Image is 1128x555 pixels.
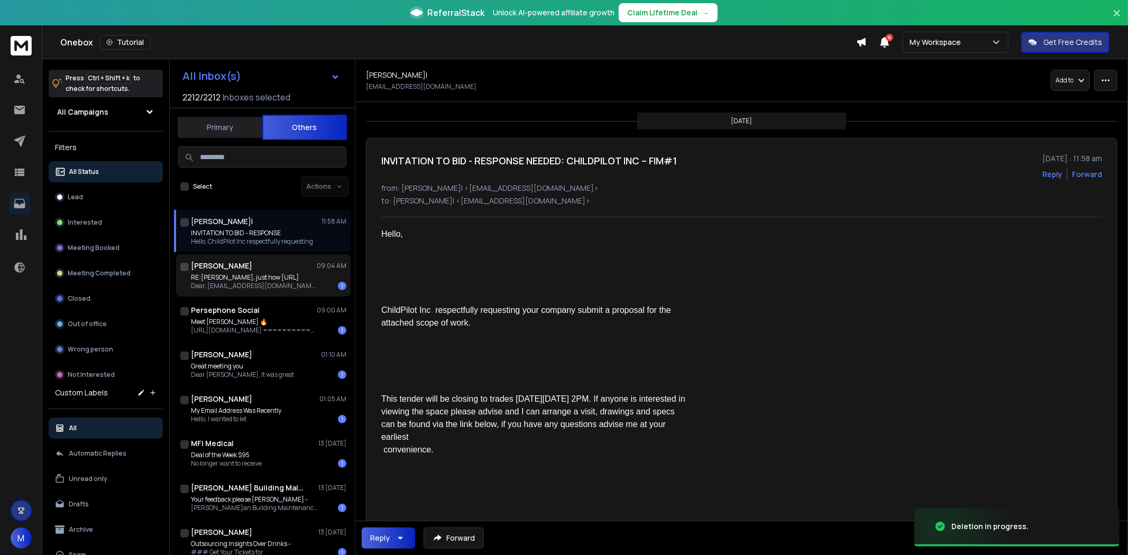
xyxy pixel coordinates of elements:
p: Interested [68,218,102,227]
p: Automatic Replies [69,449,126,458]
button: Unread only [49,468,163,489]
button: Tutorial [99,35,151,50]
button: Closed [49,288,163,309]
div: Onebox [60,35,856,50]
button: Drafts [49,494,163,515]
h1: [PERSON_NAME]l [366,70,427,80]
button: Lead [49,187,163,208]
div: Forward [1072,169,1102,180]
p: All Status [69,168,99,176]
p: Meet [PERSON_NAME] 🔥 [191,318,318,326]
button: Others [262,115,347,140]
p: 11:58 AM [322,217,346,226]
button: Reply [362,528,415,549]
p: to: [PERSON_NAME]l <[EMAIL_ADDRESS][DOMAIN_NAME]> [381,196,1102,206]
span: 6 [886,34,893,41]
button: Automatic Replies [49,443,163,464]
p: Closed [68,294,90,303]
button: M [11,528,32,549]
button: Meeting Booked [49,237,163,258]
h3: Inboxes selected [223,91,290,104]
p: RE:[PERSON_NAME], just how [URL] [191,273,318,282]
div: This tender will be closing to trades [DATE][DATE] 2PM. If anyone is interested in viewing the sp... [381,393,690,456]
p: My Email Address Was Recently [191,406,281,415]
button: All [49,418,163,439]
div: You may access the full project brief and submission package here: [381,520,690,532]
p: [URL][DOMAIN_NAME] ============================================================ ** VIEW WEBSITE (... [191,326,318,335]
p: All [69,424,77,432]
h1: All Inbox(s) [182,71,241,81]
p: Drafts [69,500,89,508]
p: 13 [DATE] [318,528,346,536]
p: No longer want to receive [191,459,262,468]
p: Hello, I wanted to let [191,415,281,423]
h1: [PERSON_NAME] [191,394,252,404]
div: Hello, [381,228,690,240]
p: [DATE] [731,117,753,125]
button: Meeting Completed [49,263,163,284]
div: 1 [338,282,346,290]
p: Meeting Completed [68,269,131,277]
p: 13 [DATE] [318,439,346,448]
p: Press to check for shortcuts. [66,73,140,94]
p: Not Interested [68,371,115,379]
button: Interested [49,212,163,233]
p: Deal of the Week $95 [191,451,262,459]
p: Great meeting you [191,362,294,371]
button: Wrong person [49,339,163,360]
p: Add to [1056,76,1074,85]
span: → [702,7,709,18]
div: 1 [338,504,346,512]
p: INVITATION TO BID - RESPONSE [191,229,313,237]
h1: Persephone Social [191,305,260,316]
h1: [PERSON_NAME] [191,527,252,538]
p: from: [PERSON_NAME]l <[EMAIL_ADDRESS][DOMAIN_NAME]> [381,183,1102,193]
button: Forward [424,528,484,549]
div: 1 [338,459,346,468]
p: 09:04 AM [317,262,346,270]
p: My Workspace [910,37,965,48]
p: Outsourcing Insights Over Drinks - [191,540,291,548]
h1: [PERSON_NAME]l [191,216,253,227]
p: Hello, ChildPilot Inc respectfully requesting [191,237,313,246]
p: Out of office [68,320,107,328]
div: Deletion in progress. [951,521,1029,532]
p: Archive [69,525,93,534]
h1: All Campaigns [57,107,108,117]
label: Select [193,182,212,191]
h1: [PERSON_NAME] [191,349,252,360]
p: Wrong person [68,345,113,354]
div: 1 [338,415,346,423]
button: All Inbox(s) [174,66,349,87]
div: ChildPilot Inc respectfully requesting your company submit a proposal for the attached scope of w... [381,304,690,329]
h3: Custom Labels [55,387,108,398]
h1: [PERSON_NAME] [191,261,252,271]
button: All Status [49,161,163,182]
p: Your feedback please [PERSON_NAME] - [191,495,318,504]
button: Primary [178,116,262,139]
button: Claim Lifetime Deal→ [619,3,718,22]
div: 1 [338,326,346,335]
span: 2212 / 2212 [182,91,221,104]
div: 1 [338,371,346,379]
span: Ctrl + Shift + k [86,72,131,84]
p: 01:10 AM [321,350,346,359]
span: ReferralStack [427,6,484,19]
p: Dear, [EMAIL_ADDRESS][DOMAIN_NAME], Thank you for [191,282,318,290]
h1: MFI Medical [191,438,234,449]
button: Not Interested [49,364,163,385]
button: Archive [49,519,163,540]
button: Get Free Credits [1021,32,1109,53]
p: Dear [PERSON_NAME], It was great [191,371,294,379]
p: Get Free Credits [1043,37,1102,48]
p: Lead [68,193,83,201]
p: [EMAIL_ADDRESS][DOMAIN_NAME] [366,82,476,91]
h1: INVITATION TO BID - RESPONSE NEEDED: CHILDPILOT INC – FIM#1 [381,153,677,168]
p: 13 [DATE] [318,484,346,492]
p: Unread only [69,475,107,483]
h3: Filters [49,140,163,155]
p: Meeting Booked [68,244,120,252]
div: Reply [370,533,390,543]
p: [PERSON_NAME]an Building Maintenance Inc logo [https://[DOMAIN_NAME]/signpost-inc/image/fetch/c_f... [191,504,318,512]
